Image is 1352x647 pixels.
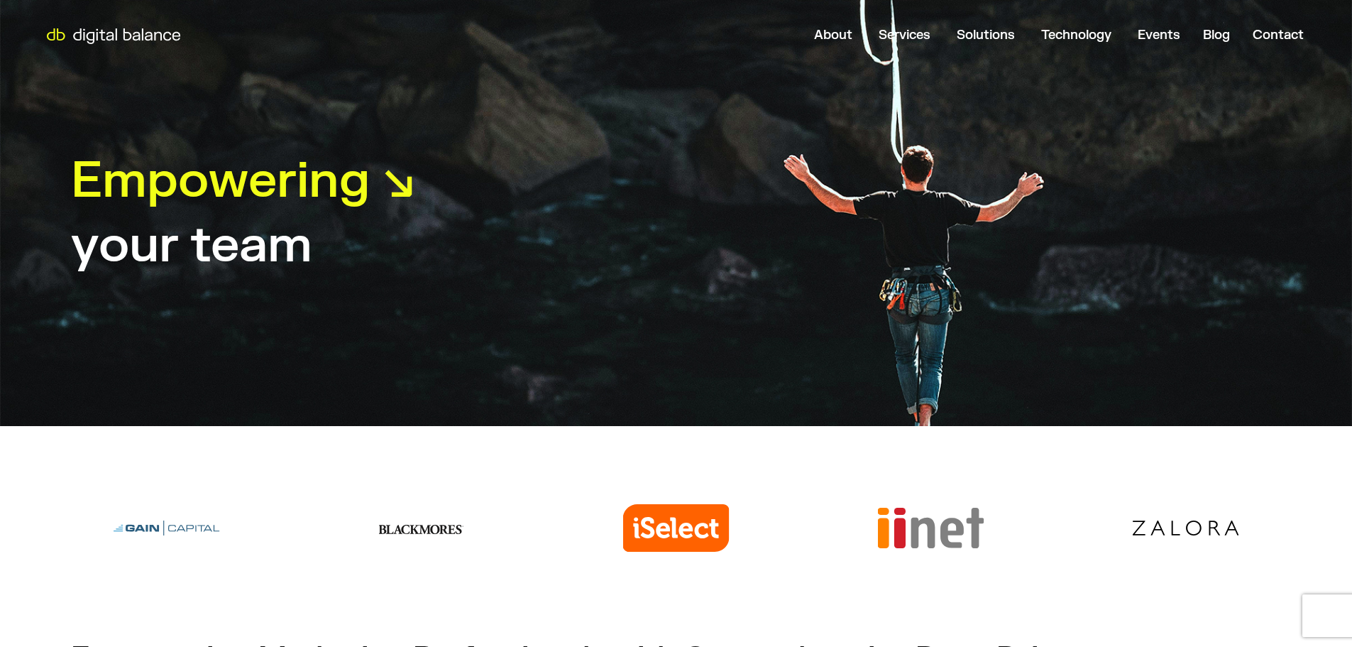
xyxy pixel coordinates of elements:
a: Services [879,27,930,43]
a: Solutions [957,27,1015,43]
div: 4 / 83 [566,440,786,625]
div: Menu Toggle [193,21,1315,49]
a: Contact [1253,27,1304,43]
div: 2 / 83 [57,440,276,625]
a: Events [1138,27,1180,43]
h1: your team [71,213,312,278]
div: 6 / 83 [1076,440,1295,625]
nav: Menu [193,21,1315,49]
div: 3 / 83 [312,440,531,625]
img: Digital Balance logo [35,28,192,44]
a: Technology [1041,27,1111,43]
div: 5 / 83 [821,440,1040,625]
h1: Empowering ↘︎ [71,148,415,213]
a: About [814,27,852,43]
a: Blog [1203,27,1230,43]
